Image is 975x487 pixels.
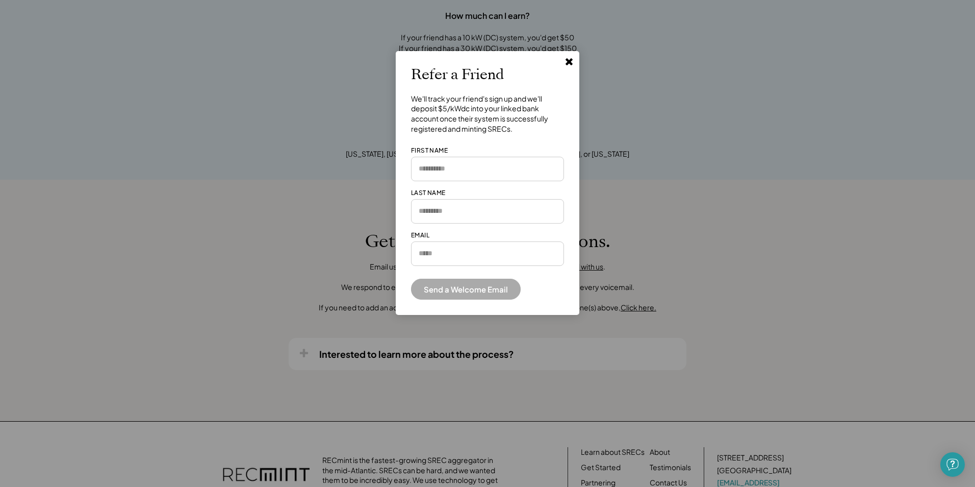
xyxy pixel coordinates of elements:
div: FIRST NAME [411,147,448,155]
div: LAST NAME [411,189,446,198]
button: Send a Welcome Email [411,279,521,300]
div: EMAIL [411,231,429,240]
h2: Refer a Friend [411,66,504,84]
div: Open Intercom Messenger [940,452,965,477]
div: We'll track your friend's sign up and we'll deposit $5/kWdc into your linked bank account once th... [411,94,564,134]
